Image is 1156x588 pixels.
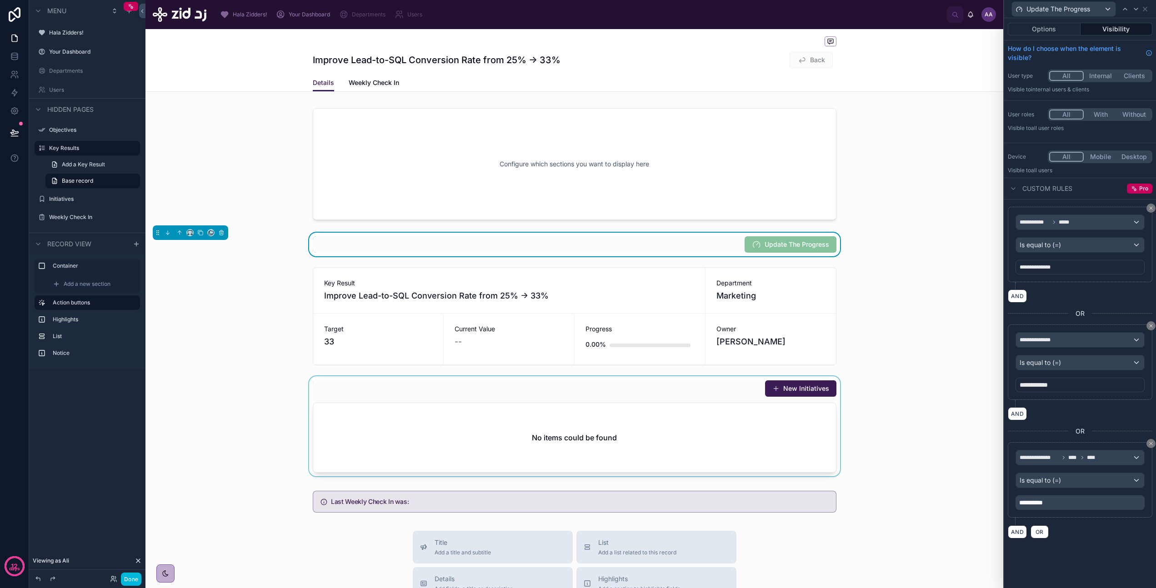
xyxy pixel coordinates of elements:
label: User roles [1008,111,1044,118]
span: Custom rules [1022,184,1072,193]
label: Departments [49,67,135,75]
a: Your Dashboard [273,6,336,23]
a: Details [313,75,334,92]
span: AA [985,11,993,18]
span: OR [1034,528,1046,535]
a: Add a Key Result [45,157,140,172]
label: Highlights [53,316,133,323]
button: ListAdd a list related to this record [576,531,736,563]
div: scrollable content [214,5,947,25]
a: Hala Zidders! [217,6,273,23]
button: OR [1031,525,1049,538]
span: Add a title and subtitle [435,549,491,556]
span: Is equal to (=) [1020,476,1061,485]
label: Weekly Check In [49,214,135,221]
span: Departments [352,11,385,18]
label: Key Results [49,145,135,152]
button: Mobile [1084,152,1117,162]
span: All user roles [1031,125,1064,131]
span: all users [1031,167,1052,174]
button: Done [121,573,141,586]
span: Update The Progress [1026,5,1090,14]
span: Pro [1139,185,1148,192]
label: Hala Zidders! [49,29,135,36]
span: Weekly Check In [349,78,399,87]
span: Details [435,574,513,583]
span: Details [313,78,334,87]
p: Visible to [1008,86,1152,93]
label: Notice [53,349,133,357]
button: Is equal to (=) [1016,473,1145,488]
span: Viewing as Ali [33,557,69,564]
button: AND [1008,407,1027,420]
label: Initiatives [49,195,135,203]
span: Your Dashboard [289,11,330,18]
span: List [598,538,676,547]
img: App logo [153,7,206,22]
span: Is equal to (=) [1020,358,1061,367]
label: Device [1008,153,1044,160]
button: All [1049,110,1084,120]
label: Action buttons [53,299,133,306]
span: Add a list related to this record [598,549,676,556]
span: Base record [62,177,93,184]
button: Is equal to (=) [1016,355,1145,370]
button: Desktop [1117,152,1151,162]
button: Update The Progress [1011,1,1116,17]
a: Base record [45,174,140,188]
a: How do I choose when the element is visible? [1008,44,1152,62]
button: Is equal to (=) [1016,237,1145,253]
h1: Improve Lead-to-SQL Conversion Rate from 25% → 33% [313,54,560,66]
span: OR [1076,309,1085,318]
button: Visibility [1081,23,1153,35]
span: Menu [47,6,66,15]
label: Objectives [49,126,135,134]
p: Visible to [1008,167,1152,174]
button: With [1084,110,1117,120]
label: User type [1008,72,1044,80]
span: Users [407,11,422,18]
span: Add a Key Result [62,161,105,168]
div: scrollable content [29,254,145,369]
span: Title [435,538,491,547]
label: Container [53,262,133,269]
span: Highlights [598,574,680,583]
p: days [9,565,20,573]
span: How do I choose when the element is visible? [1008,44,1142,62]
span: Is equal to (=) [1020,240,1061,249]
a: Users [392,6,429,23]
span: Hidden pages [47,105,94,114]
button: All [1049,71,1084,81]
span: OR [1076,427,1085,436]
button: AND [1008,289,1027,303]
p: Visible to [1008,125,1152,132]
label: Users [49,86,135,94]
button: Internal [1084,71,1117,81]
span: Add a new section [64,280,110,288]
button: Without [1117,110,1151,120]
p: 12 [11,562,18,571]
a: Weekly Check In [349,75,399,93]
button: Options [1008,23,1081,35]
button: All [1049,152,1084,162]
button: TitleAdd a title and subtitle [413,531,573,563]
label: Your Dashboard [49,48,135,55]
span: Hala Zidders! [233,11,267,18]
label: List [53,333,133,340]
span: Record view [47,239,91,249]
a: Departments [336,6,392,23]
button: Clients [1117,71,1151,81]
span: Internal users & clients [1031,86,1089,93]
button: AND [1008,525,1027,538]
